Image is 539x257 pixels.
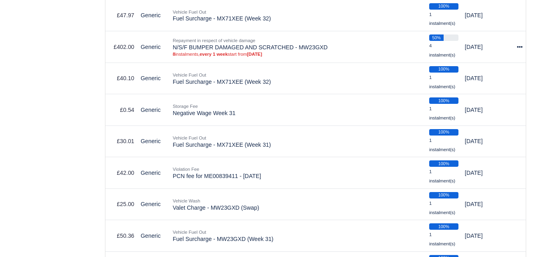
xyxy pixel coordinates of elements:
[137,220,170,252] td: Generic
[429,223,458,230] div: 100%
[105,188,137,220] td: £25.00
[105,63,137,94] td: £40.10
[170,125,426,157] td: Fuel Surcharge - MX71XEE (Week 31)
[462,125,514,157] td: [DATE]
[137,125,170,157] td: Generic
[462,157,514,189] td: [DATE]
[173,230,206,235] small: Vehicle Fuel Out
[247,52,262,57] strong: [DATE]
[173,38,255,43] small: Repayment in respect of vehicle damage
[429,43,455,57] small: 4 instalment(s)
[499,219,539,257] iframe: Chat Widget
[105,220,137,252] td: £50.36
[170,63,426,94] td: Fuel Surcharge - MX71XEE (Week 32)
[429,97,458,104] div: 100%
[137,94,170,126] td: Generic
[200,52,228,57] strong: every 1 week
[170,31,426,63] td: N/S/F BUMPER DAMAGED AND SCRATCHED - MW23GXD
[429,192,458,198] div: 100%
[429,201,455,215] small: 1 instalment(s)
[429,75,455,89] small: 1 instalment(s)
[173,73,206,77] small: Vehicle Fuel Out
[105,94,137,126] td: £0.54
[137,31,170,63] td: Generic
[105,31,137,63] td: £402.00
[173,52,175,57] strong: 8
[462,94,514,126] td: [DATE]
[105,157,137,189] td: £42.00
[170,188,426,220] td: Valet Charge - MW23GXD (Swap)
[429,34,444,41] div: 50%
[173,104,198,109] small: Storage Fee
[137,63,170,94] td: Generic
[105,125,137,157] td: £30.01
[429,129,458,136] div: 100%
[429,12,455,26] small: 1 instalment(s)
[462,63,514,94] td: [DATE]
[462,31,514,63] td: [DATE]
[429,106,455,120] small: 1 instalment(s)
[429,66,458,73] div: 100%
[429,138,455,152] small: 1 instalment(s)
[173,167,199,172] small: Violation Fee
[173,198,200,203] small: Vehicle Wash
[173,136,206,140] small: Vehicle Fuel Out
[429,160,458,167] div: 100%
[137,188,170,220] td: Generic
[170,157,426,189] td: PCN fee for ME00839411 - [DATE]
[462,220,514,252] td: [DATE]
[170,220,426,252] td: Fuel Surcharge - MW23GXD (Week 31)
[137,157,170,189] td: Generic
[173,51,423,57] small: instalments, start from
[429,232,455,246] small: 1 instalment(s)
[173,10,206,14] small: Vehicle Fuel Out
[429,3,458,10] div: 100%
[170,94,426,126] td: Negative Wage Week 31
[462,188,514,220] td: [DATE]
[429,169,455,183] small: 1 instalment(s)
